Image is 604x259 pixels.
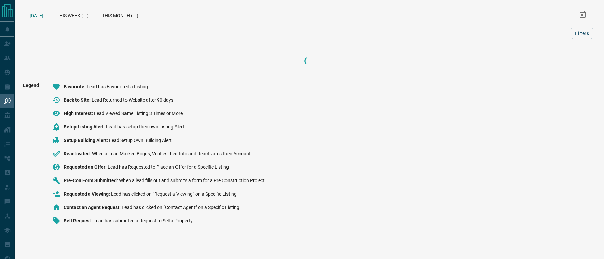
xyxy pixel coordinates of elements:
span: Lead has clicked on “Contact Agent” on a Specific Listing [122,205,239,210]
span: Reactivated [64,151,92,156]
span: Sell Request [64,218,93,223]
span: Lead has submitted a Request to Sell a Property [93,218,193,223]
span: Lead has Favourited a Listing [87,84,148,89]
span: Setup Building Alert [64,138,109,143]
div: This Month (...) [95,7,145,23]
button: Filters [571,28,593,39]
span: Lead has Requested to Place an Offer for a Specific Listing [108,164,229,170]
span: Favourite [64,84,87,89]
span: High Interest [64,111,94,116]
span: Lead Viewed Same Listing 3 Times or More [94,111,183,116]
span: Setup Listing Alert [64,124,106,129]
div: [DATE] [23,7,50,23]
button: Select Date Range [574,7,591,23]
span: Requested an Offer [64,164,108,170]
div: This Week (...) [50,7,95,23]
span: When a lead fills out and submits a form for a Pre Construction Project [119,178,265,183]
span: Back to Site [64,97,92,103]
span: Lead has clicked on “Request a Viewing” on a Specific Listing [111,191,237,197]
span: Lead Returned to Website after 90 days [92,97,173,103]
span: Lead has setup their own Listing Alert [106,124,184,129]
span: Contact an Agent Request [64,205,122,210]
span: Requested a Viewing [64,191,111,197]
span: Legend [23,83,39,230]
span: When a Lead Marked Bogus, Verifies their Info and Reactivates their Account [92,151,251,156]
span: Lead Setup Own Building Alert [109,138,172,143]
span: Pre-Con Form Submitted [64,178,119,183]
div: Loading [276,54,343,68]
